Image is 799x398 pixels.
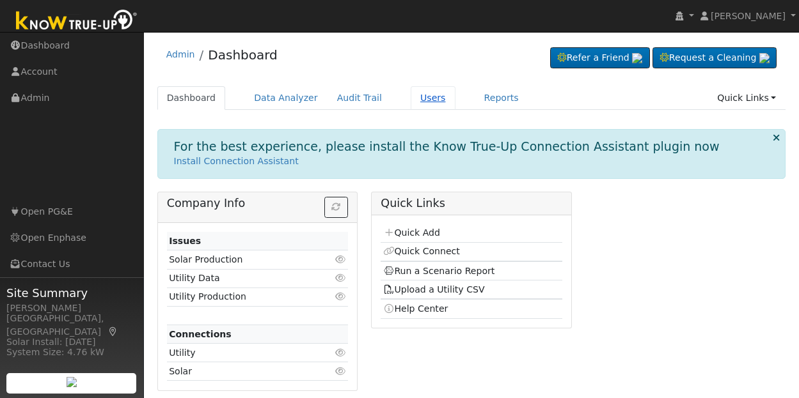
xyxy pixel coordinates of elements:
a: Admin [166,49,195,59]
i: Click to view [335,255,346,264]
a: Audit Trail [328,86,392,110]
a: Run a Scenario Report [383,266,495,276]
strong: Connections [169,329,232,339]
a: Dashboard [208,47,278,63]
a: Map [107,326,119,337]
a: Quick Add [383,227,440,238]
i: Click to view [335,273,346,282]
a: Install Connection Assistant [174,156,299,166]
td: Solar Production [167,250,319,269]
span: [PERSON_NAME] [711,11,786,21]
div: System Size: 4.76 kW [6,346,137,359]
h1: For the best experience, please install the Know True-Up Connection Assistant plugin now [174,139,720,154]
a: Dashboard [157,86,226,110]
strong: Issues [169,236,201,246]
div: [GEOGRAPHIC_DATA], [GEOGRAPHIC_DATA] [6,312,137,339]
i: Click to view [335,348,346,357]
td: Utility Data [167,269,319,287]
a: Quick Links [708,86,786,110]
td: Solar [167,362,319,381]
img: Know True-Up [10,7,144,36]
a: Help Center [383,303,448,314]
a: Refer a Friend [550,47,650,69]
a: Data Analyzer [244,86,328,110]
h5: Quick Links [381,197,562,210]
h5: Company Info [167,197,348,210]
div: Solar Install: [DATE] [6,335,137,349]
a: Upload a Utility CSV [383,284,485,295]
a: Request a Cleaning [653,47,777,69]
img: retrieve [632,53,642,63]
a: Users [411,86,455,110]
img: retrieve [67,377,77,387]
span: Site Summary [6,284,137,302]
i: Click to view [335,292,346,301]
i: Click to view [335,367,346,376]
td: Utility [167,344,319,362]
div: [PERSON_NAME] [6,302,137,315]
td: Utility Production [167,287,319,306]
a: Reports [475,86,528,110]
img: retrieve [759,53,770,63]
a: Quick Connect [383,246,460,256]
